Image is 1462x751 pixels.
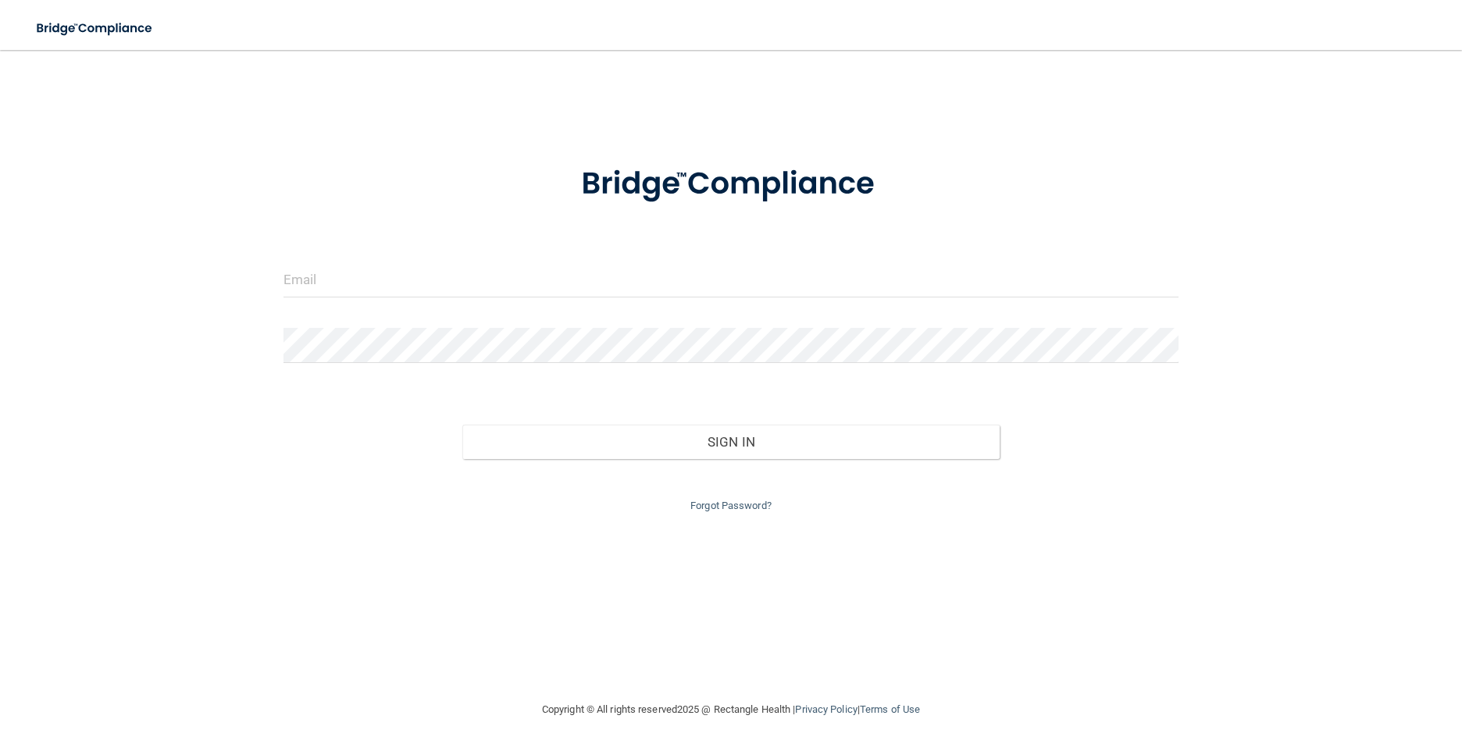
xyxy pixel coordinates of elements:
a: Privacy Policy [795,703,857,715]
div: Copyright © All rights reserved 2025 @ Rectangle Health | | [446,685,1016,735]
img: bridge_compliance_login_screen.278c3ca4.svg [549,144,913,225]
a: Forgot Password? [690,500,772,511]
a: Terms of Use [860,703,920,715]
img: bridge_compliance_login_screen.278c3ca4.svg [23,12,167,44]
button: Sign In [462,425,1000,459]
input: Email [283,262,1179,297]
